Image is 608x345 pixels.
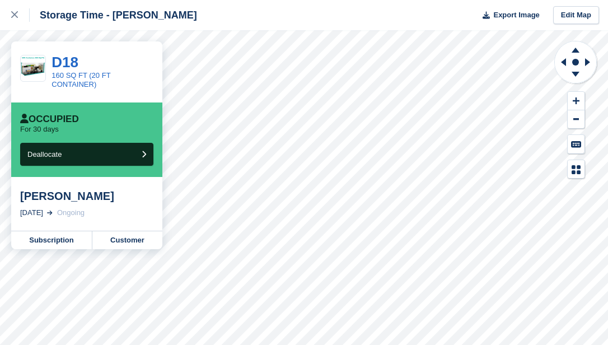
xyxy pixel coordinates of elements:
a: Subscription [11,231,92,249]
button: Zoom Out [568,110,584,129]
div: Storage Time - [PERSON_NAME] [30,8,197,22]
img: arrow-right-light-icn-cde0832a797a2874e46488d9cf13f60e5c3a73dbe684e267c42b8395dfbc2abf.svg [47,211,53,215]
a: Customer [92,231,162,249]
div: [DATE] [20,207,43,218]
div: Ongoing [57,207,85,218]
div: Occupied [20,114,79,125]
button: Keyboard Shortcuts [568,135,584,153]
div: [PERSON_NAME] [20,189,153,203]
button: Map Legend [568,160,584,179]
img: 10ft%20Container%20(80%20SQ%20FT)%20(1).png [21,56,45,81]
span: Deallocate [27,150,62,158]
a: 160 SQ FT (20 FT CONTAINER) [52,71,110,88]
button: Zoom In [568,92,584,110]
a: D18 [52,54,78,71]
button: Deallocate [20,143,153,166]
a: Edit Map [553,6,599,25]
button: Export Image [476,6,540,25]
span: Export Image [493,10,539,21]
p: For 30 days [20,125,59,134]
